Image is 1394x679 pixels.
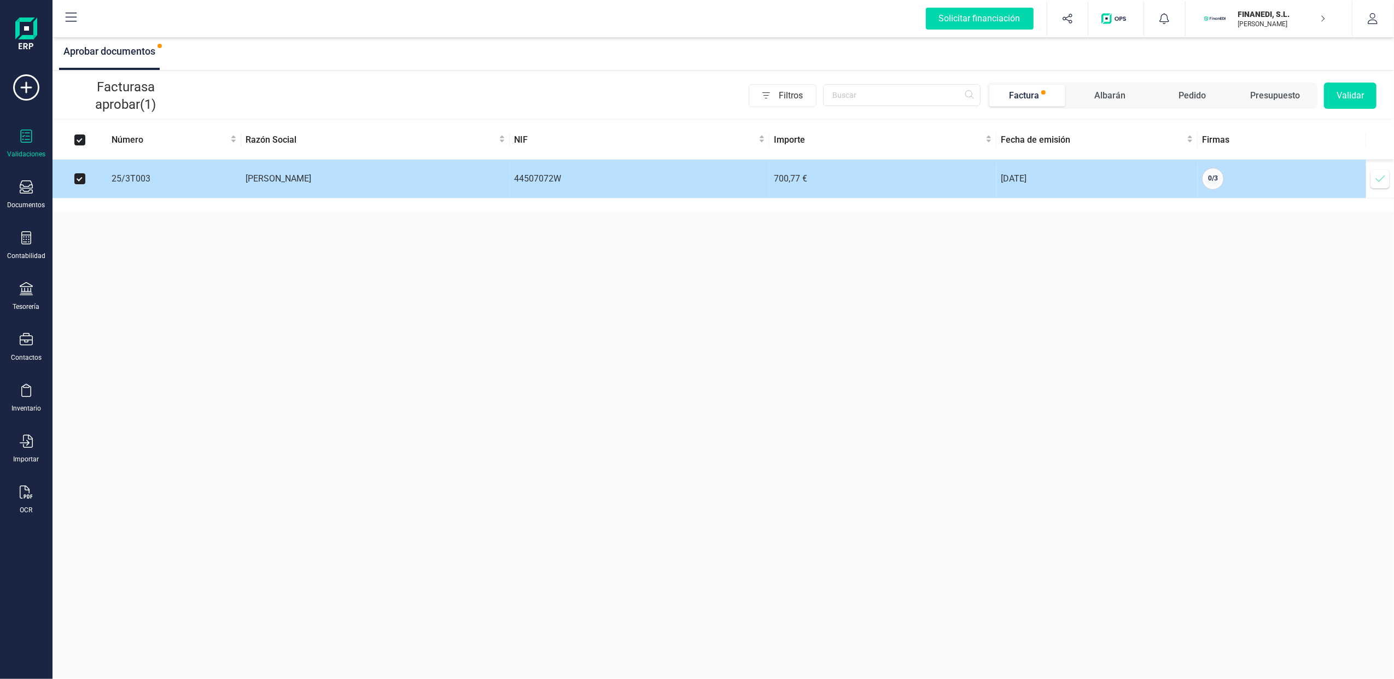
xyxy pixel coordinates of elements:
[510,160,770,198] td: 44507072W
[1198,121,1366,160] th: Firmas
[13,302,40,311] div: Tesorería
[1203,7,1227,31] img: FI
[15,17,37,52] img: Logo Finanedi
[1208,174,1218,182] span: 0 / 3
[63,45,155,57] span: Aprobar documentos
[996,160,1198,198] td: [DATE]
[241,160,510,198] td: [PERSON_NAME]
[1001,133,1185,147] span: Fecha de emisión
[112,133,228,147] span: Número
[769,160,996,198] td: 700,77 €
[107,160,241,198] td: 25/3T003
[779,85,816,107] span: Filtros
[926,8,1034,30] div: Solicitar financiación
[1199,1,1339,36] button: FIFINANEDI, S.L.[PERSON_NAME]
[774,133,983,147] span: Importe
[14,455,39,464] div: Importar
[749,84,816,107] button: Filtros
[913,1,1047,36] button: Solicitar financiación
[11,404,41,413] div: Inventario
[246,133,497,147] span: Razón Social
[1101,13,1130,24] img: Logo de OPS
[1094,89,1125,102] div: Albarán
[70,78,181,113] p: Facturas a aprobar (1)
[1095,1,1137,36] button: Logo de OPS
[11,353,42,362] div: Contactos
[514,133,757,147] span: NIF
[1179,89,1206,102] div: Pedido
[7,150,45,159] div: Validaciones
[1238,9,1326,20] p: FINANEDI, S.L.
[7,251,45,260] div: Contabilidad
[8,201,45,209] div: Documentos
[1009,89,1039,102] div: Factura
[1250,89,1300,102] div: Presupuesto
[1238,20,1326,28] p: [PERSON_NAME]
[1324,83,1376,109] button: Validar
[20,506,33,514] div: OCR
[823,84,981,106] input: Buscar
